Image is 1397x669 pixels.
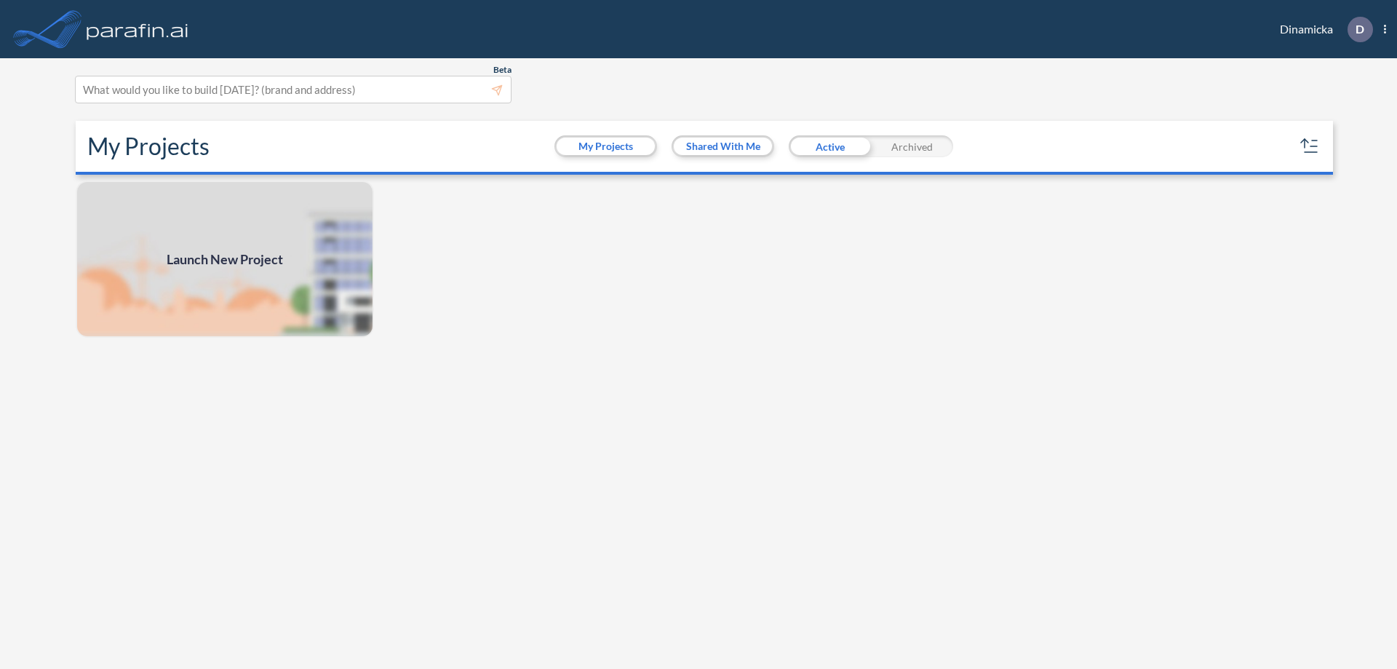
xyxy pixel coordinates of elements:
[1356,23,1364,36] p: D
[674,138,772,155] button: Shared With Me
[167,250,283,269] span: Launch New Project
[557,138,655,155] button: My Projects
[493,64,512,76] span: Beta
[1258,17,1386,42] div: Dinamicka
[76,181,374,338] a: Launch New Project
[87,132,210,160] h2: My Projects
[871,135,953,157] div: Archived
[84,15,191,44] img: logo
[789,135,871,157] div: Active
[76,181,374,338] img: add
[1298,135,1321,158] button: sort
